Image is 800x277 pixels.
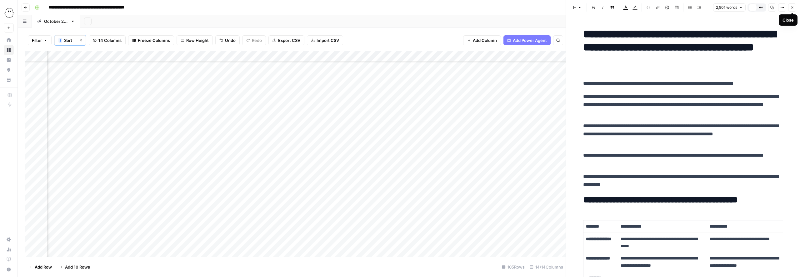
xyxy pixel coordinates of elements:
span: 2,901 words [716,5,737,10]
span: Row Height [186,37,209,43]
span: Add Column [473,37,497,43]
img: PhantomBuster Logo [4,7,15,18]
button: Export CSV [268,35,304,45]
a: Your Data [4,75,14,85]
button: 2,901 words [713,3,746,12]
a: Browse [4,45,14,55]
div: Close [782,17,794,23]
span: Redo [252,37,262,43]
div: 1 [58,38,62,43]
span: Sort [64,37,72,43]
span: Export CSV [278,37,300,43]
button: Filter [28,35,52,45]
button: 1Sort [54,35,76,45]
button: Add Column [463,35,501,45]
a: Usage [4,244,14,254]
a: [DATE] edits [32,15,80,28]
a: Learning Hub [4,254,14,264]
div: 105 Rows [499,262,527,272]
span: Add Row [35,264,52,270]
button: Freeze Columns [128,35,174,45]
span: Add 10 Rows [65,264,90,270]
button: Workspace: PhantomBuster [4,5,14,21]
button: Import CSV [307,35,343,45]
button: Add Row [25,262,56,272]
span: 1 [59,38,61,43]
span: Undo [225,37,236,43]
button: Add Power Agent [503,35,551,45]
a: Opportunities [4,65,14,75]
button: Row Height [177,35,213,45]
div: [DATE] edits [44,18,68,24]
button: 14 Columns [89,35,126,45]
a: Home [4,35,14,45]
span: Import CSV [317,37,339,43]
button: Add 10 Rows [56,262,94,272]
button: Help + Support [4,264,14,274]
span: Freeze Columns [138,37,170,43]
span: Filter [32,37,42,43]
button: Undo [215,35,240,45]
div: 14/14 Columns [527,262,566,272]
span: 14 Columns [98,37,122,43]
a: Insights [4,55,14,65]
a: Settings [4,234,14,244]
span: Add Power Agent [513,37,547,43]
button: Redo [242,35,266,45]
